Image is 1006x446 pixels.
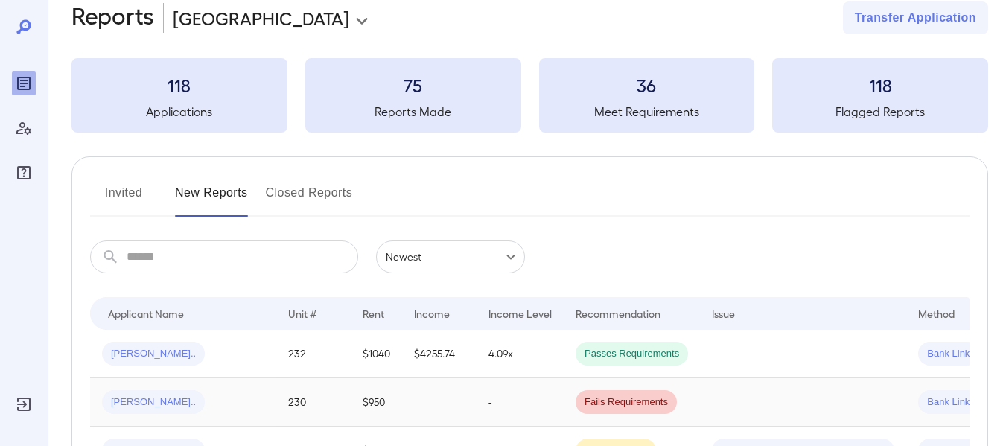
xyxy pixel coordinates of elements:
span: Fails Requirements [576,395,677,410]
div: Income [414,305,450,322]
div: Recommendation [576,305,660,322]
button: Transfer Application [843,1,988,34]
h2: Reports [71,1,154,34]
button: Closed Reports [266,181,353,217]
p: [GEOGRAPHIC_DATA] [173,6,349,30]
h5: Reports Made [305,103,521,121]
td: 4.09x [477,330,564,378]
h3: 118 [71,73,287,97]
div: Method [918,305,955,322]
div: Reports [12,71,36,95]
div: FAQ [12,161,36,185]
summary: 118Applications75Reports Made36Meet Requirements118Flagged Reports [71,58,988,133]
td: $4255.74 [402,330,477,378]
td: $950 [351,378,402,427]
button: Invited [90,181,157,217]
button: New Reports [175,181,248,217]
h5: Flagged Reports [772,103,988,121]
h3: 36 [539,73,755,97]
div: Income Level [488,305,552,322]
div: Log Out [12,392,36,416]
td: $1040 [351,330,402,378]
span: Passes Requirements [576,347,688,361]
h3: 75 [305,73,521,97]
td: - [477,378,564,427]
td: 230 [276,378,351,427]
div: Applicant Name [108,305,184,322]
span: Bank Link [918,395,978,410]
td: 232 [276,330,351,378]
span: [PERSON_NAME].. [102,347,205,361]
h3: 118 [772,73,988,97]
span: Bank Link [918,347,978,361]
div: Issue [712,305,736,322]
div: Rent [363,305,386,322]
h5: Applications [71,103,287,121]
div: Unit # [288,305,316,322]
div: Manage Users [12,116,36,140]
h5: Meet Requirements [539,103,755,121]
div: Newest [376,240,525,273]
span: [PERSON_NAME].. [102,395,205,410]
